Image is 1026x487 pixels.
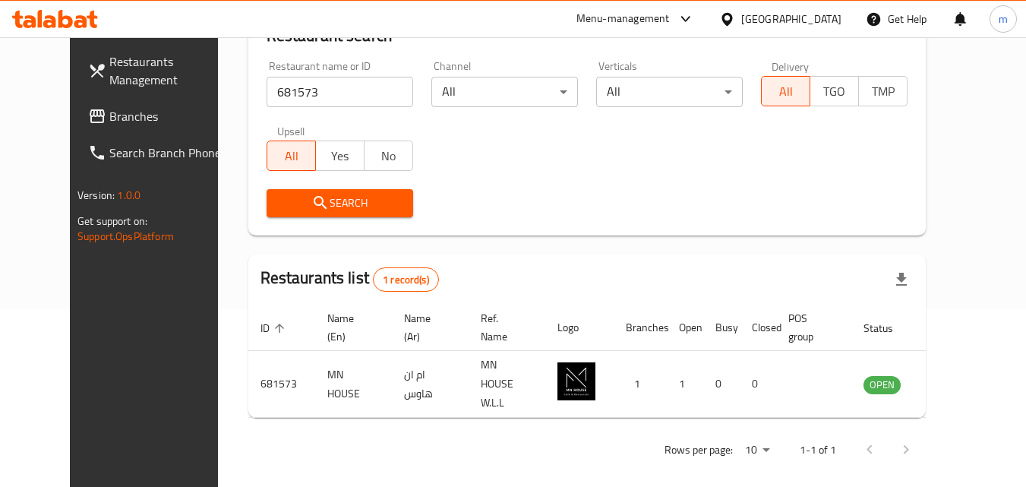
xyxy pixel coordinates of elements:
span: Branches [109,107,229,125]
span: Version: [77,185,115,205]
label: Delivery [772,61,810,71]
span: Status [863,319,913,337]
span: 1.0.0 [117,185,140,205]
th: Busy [703,305,740,351]
a: Support.OpsPlatform [77,226,174,246]
table: enhanced table [248,305,983,418]
h2: Restaurants list [260,267,439,292]
label: Upsell [277,125,305,136]
td: 681573 [248,351,315,418]
span: Name (Ar) [404,309,450,346]
td: MN HOUSE W.L.L [469,351,545,418]
th: Closed [740,305,776,351]
span: TMP [865,81,901,103]
button: TGO [810,76,859,106]
td: 1 [667,351,703,418]
div: OPEN [863,376,901,394]
span: Search [279,194,401,213]
span: Ref. Name [481,309,527,346]
td: ام ان هاوس [392,351,469,418]
span: Yes [322,145,358,167]
th: Open [667,305,703,351]
div: All [431,77,578,107]
span: No [371,145,407,167]
p: Rows per page: [665,441,733,460]
button: TMP [858,76,908,106]
button: All [267,141,316,171]
a: Restaurants Management [76,43,242,98]
img: MN HOUSE [557,362,595,400]
span: Name (En) [327,309,374,346]
div: Total records count [373,267,439,292]
span: Search Branch Phone [109,144,229,162]
div: Export file [883,261,920,298]
span: Get support on: [77,211,147,231]
span: ID [260,319,289,337]
span: OPEN [863,376,901,394]
td: MN HOUSE [315,351,392,418]
span: POS group [788,309,833,346]
span: 1 record(s) [374,273,438,287]
th: Logo [545,305,614,351]
td: 0 [740,351,776,418]
span: Restaurants Management [109,52,229,89]
span: TGO [816,81,853,103]
button: Yes [315,141,365,171]
div: [GEOGRAPHIC_DATA] [741,11,841,27]
div: Rows per page: [739,439,775,462]
span: m [999,11,1008,27]
a: Search Branch Phone [76,134,242,171]
td: 1 [614,351,667,418]
div: Menu-management [576,10,670,28]
p: 1-1 of 1 [800,441,836,460]
button: All [761,76,810,106]
span: All [768,81,804,103]
div: All [596,77,743,107]
th: Branches [614,305,667,351]
span: All [273,145,310,167]
button: No [364,141,413,171]
h2: Restaurant search [267,24,908,47]
input: Search for restaurant name or ID.. [267,77,413,107]
td: 0 [703,351,740,418]
a: Branches [76,98,242,134]
button: Search [267,189,413,217]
